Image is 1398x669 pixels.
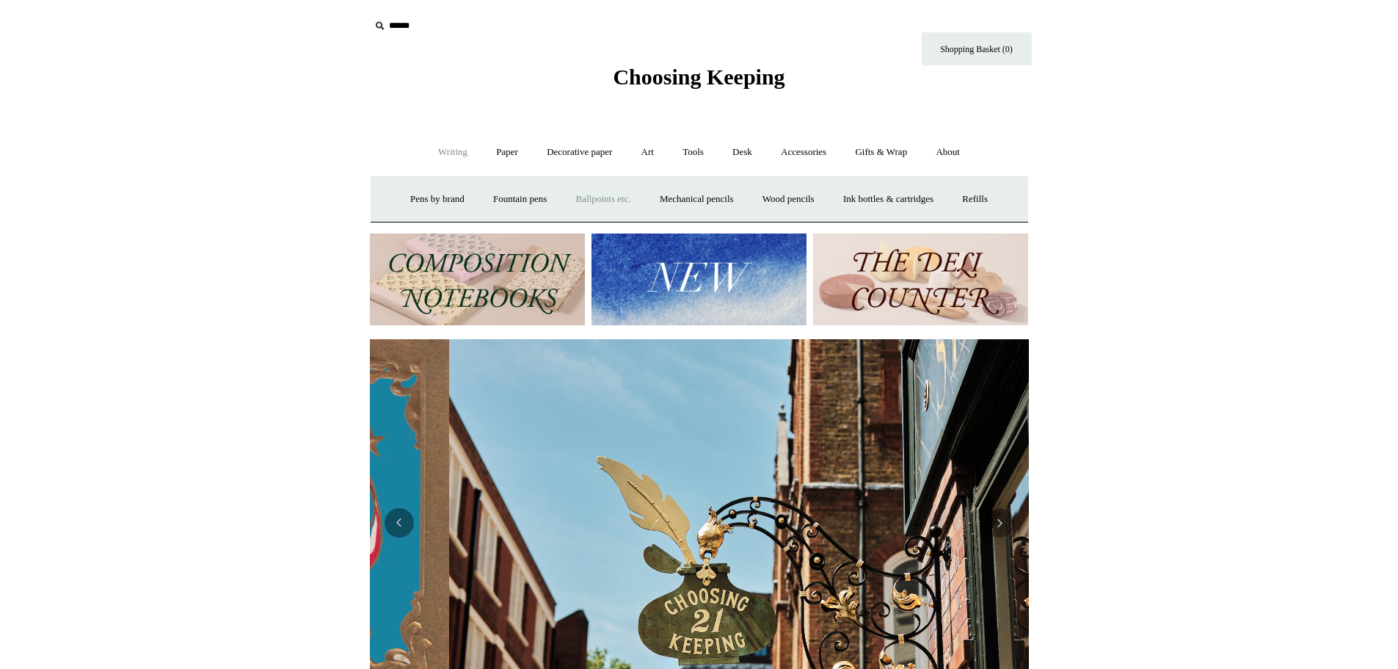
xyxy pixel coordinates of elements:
[483,133,531,172] a: Paper
[922,133,973,172] a: About
[719,133,765,172] a: Desk
[591,234,807,325] img: New.jpg__PID:f73bdf93-380a-4a35-bcfe-7823039498e1
[370,234,585,325] img: 202302 Composition ledgers.jpg__PID:69722ee6-fa44-49dd-a067-31375e5d54ec
[985,508,1014,538] button: Next
[397,180,478,219] a: Pens by brand
[628,133,667,172] a: Art
[425,133,481,172] a: Writing
[842,133,920,172] a: Gifts & Wrap
[613,76,784,87] a: Choosing Keeping
[922,32,1032,65] a: Shopping Basket (0)
[768,133,840,172] a: Accessories
[830,180,947,219] a: Ink bottles & cartridges
[647,180,747,219] a: Mechanical pencils
[813,234,1028,325] img: The Deli Counter
[534,133,625,172] a: Decorative paper
[613,65,784,89] span: Choosing Keeping
[385,508,414,538] button: Previous
[669,133,717,172] a: Tools
[480,180,560,219] a: Fountain pens
[563,180,644,219] a: Ballpoints etc.
[949,180,1001,219] a: Refills
[749,180,828,219] a: Wood pencils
